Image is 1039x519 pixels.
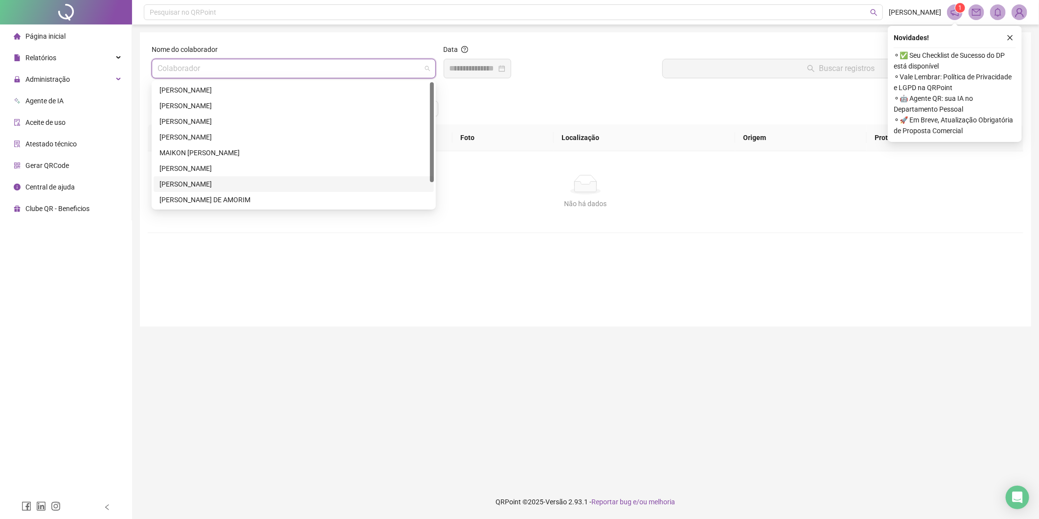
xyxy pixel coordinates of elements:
div: MAIKON [PERSON_NAME] [159,147,428,158]
span: Atestado técnico [25,140,77,148]
footer: QRPoint © 2025 - 2.93.1 - [132,485,1039,519]
div: GUSTAVO RODRIGUES DE SOUZA [154,114,434,129]
div: [PERSON_NAME] [159,132,428,142]
span: Central de ajuda [25,183,75,191]
span: linkedin [36,501,46,511]
span: Versão [546,498,567,506]
span: search [870,9,878,16]
span: left [104,504,111,511]
span: Relatórios [25,54,56,62]
div: GILVAN LUIZ DE FRANCA JUNIOR [154,98,434,114]
span: Novidades ! [894,32,929,43]
button: Buscar registros [662,59,1019,78]
div: RAFAEL PEREIRA DE SOUZA BASTO [154,161,434,176]
div: CARLOS EDUARDO ALVES ALMEIDA SANTOS [154,82,434,98]
span: Reportar bug e/ou melhoria [592,498,676,506]
div: MAIKON DOUGLAS DE FREITAS ALVES [154,145,434,161]
span: audit [14,119,21,126]
span: Agente de IA [25,97,64,105]
span: close [1007,34,1014,41]
th: Protocolo [867,124,1023,151]
span: bell [994,8,1002,17]
th: Localização [554,124,735,151]
span: Página inicial [25,32,66,40]
span: Data [444,46,458,53]
span: ⚬ 🤖 Agente QR: sua IA no Departamento Pessoal [894,93,1016,115]
span: Clube QR - Beneficios [25,205,90,212]
div: ROMERITO SOUSA DE AMORIM [154,192,434,208]
div: Não há dados [159,198,1012,209]
span: Aceite de uso [25,118,66,126]
span: notification [950,8,959,17]
span: Administração [25,75,70,83]
div: [PERSON_NAME] [159,116,428,127]
span: ⚬ 🚀 Em Breve, Atualização Obrigatória de Proposta Comercial [894,115,1016,136]
span: gift [14,205,21,212]
div: [PERSON_NAME] [159,179,428,189]
span: solution [14,141,21,147]
div: [PERSON_NAME] [159,163,428,174]
div: [PERSON_NAME] [159,100,428,111]
div: ROBSON FELIX DE OLIVEIRA [154,176,434,192]
span: Gerar QRCode [25,162,69,169]
span: lock [14,76,21,83]
img: 93983 [1012,5,1027,20]
span: ⚬ ✅ Seu Checklist de Sucesso do DP está disponível [894,50,1016,71]
span: mail [972,8,981,17]
th: Foto [452,124,554,151]
div: LUCAS MATHEUS OLIVEIRA CORREA [154,129,434,145]
span: qrcode [14,162,21,169]
span: ⚬ Vale Lembrar: Política de Privacidade e LGPD na QRPoint [894,71,1016,93]
span: [PERSON_NAME] [889,7,941,18]
div: [PERSON_NAME] DE AMORIM [159,194,428,205]
span: home [14,33,21,40]
th: Origem [735,124,867,151]
span: facebook [22,501,31,511]
div: [PERSON_NAME] [159,85,428,95]
span: file [14,54,21,61]
span: instagram [51,501,61,511]
span: question-circle [461,46,468,53]
span: info-circle [14,184,21,190]
span: 1 [959,4,962,11]
label: Nome do colaborador [152,44,224,55]
sup: 1 [955,3,965,13]
div: Open Intercom Messenger [1006,486,1029,509]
